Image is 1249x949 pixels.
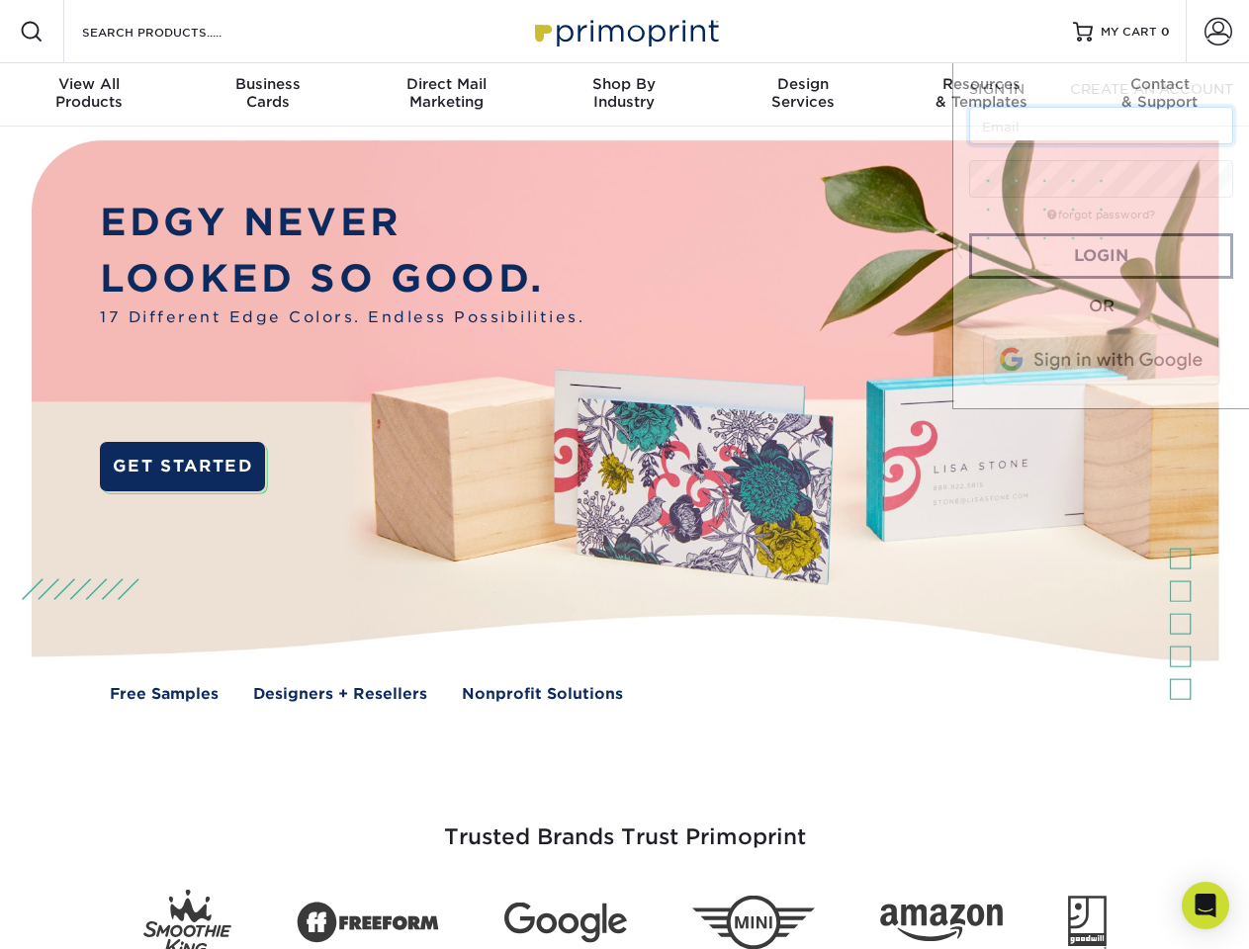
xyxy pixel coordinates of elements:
[714,63,892,127] a: DesignServices
[357,75,535,93] span: Direct Mail
[1047,209,1155,221] a: forgot password?
[100,251,584,307] p: LOOKED SO GOOD.
[462,683,623,706] a: Nonprofit Solutions
[1070,81,1233,97] span: CREATE AN ACCOUNT
[969,81,1025,97] span: SIGN IN
[1182,882,1229,929] div: Open Intercom Messenger
[178,75,356,93] span: Business
[714,75,892,111] div: Services
[1101,24,1157,41] span: MY CART
[1161,25,1170,39] span: 0
[357,75,535,111] div: Marketing
[535,75,713,93] span: Shop By
[110,683,219,706] a: Free Samples
[1068,896,1107,949] img: Goodwill
[178,75,356,111] div: Cards
[969,107,1233,144] input: Email
[253,683,427,706] a: Designers + Resellers
[504,903,627,943] img: Google
[892,75,1070,93] span: Resources
[357,63,535,127] a: Direct MailMarketing
[880,905,1003,942] img: Amazon
[80,20,273,43] input: SEARCH PRODUCTS.....
[969,233,1233,279] a: Login
[892,63,1070,127] a: Resources& Templates
[892,75,1070,111] div: & Templates
[526,10,724,52] img: Primoprint
[969,295,1233,318] div: OR
[535,63,713,127] a: Shop ByIndustry
[535,75,713,111] div: Industry
[100,306,584,329] span: 17 Different Edge Colors. Endless Possibilities.
[100,442,265,491] a: GET STARTED
[100,195,584,251] p: EDGY NEVER
[46,777,1204,874] h3: Trusted Brands Trust Primoprint
[714,75,892,93] span: Design
[178,63,356,127] a: BusinessCards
